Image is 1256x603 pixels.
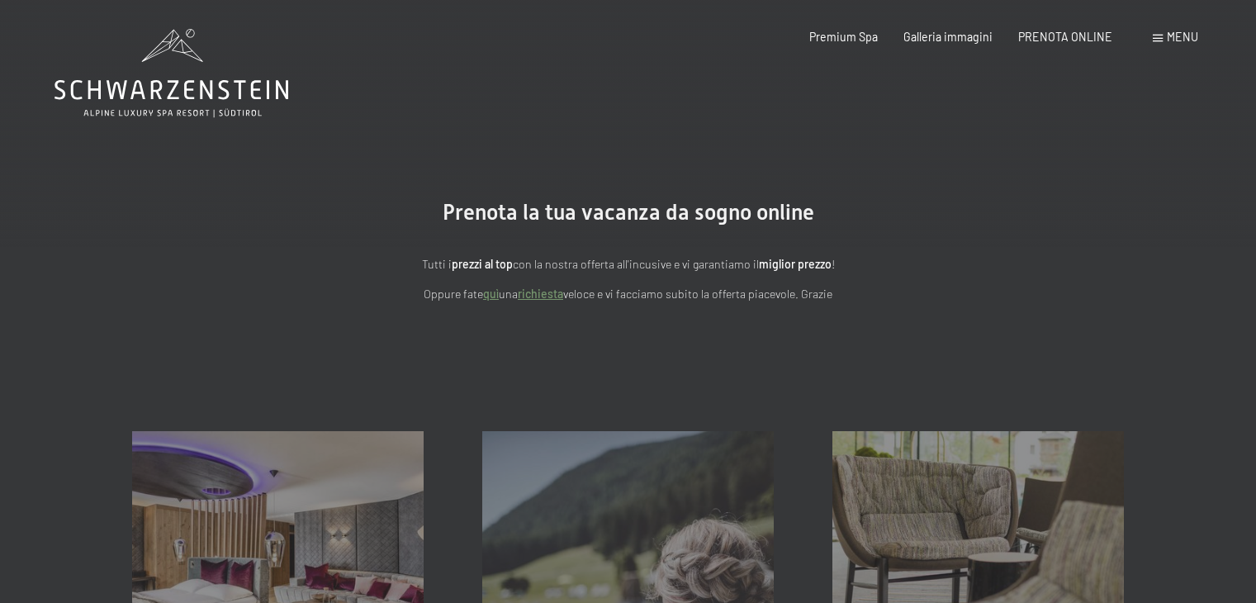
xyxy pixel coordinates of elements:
[903,30,993,44] a: Galleria immagini
[452,257,513,271] strong: prezzi al top
[1018,30,1112,44] a: PRENOTA ONLINE
[1167,30,1198,44] span: Menu
[265,255,992,274] p: Tutti i con la nostra offerta all'incusive e vi garantiamo il !
[809,30,878,44] a: Premium Spa
[265,285,992,304] p: Oppure fate una veloce e vi facciamo subito la offerta piacevole. Grazie
[483,287,499,301] a: quì
[443,200,814,225] span: Prenota la tua vacanza da sogno online
[759,257,832,271] strong: miglior prezzo
[518,287,563,301] a: richiesta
